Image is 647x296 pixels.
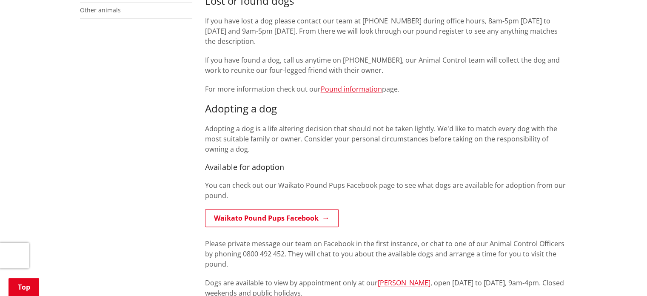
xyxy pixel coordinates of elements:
[378,278,430,287] a: [PERSON_NAME]
[205,124,567,154] p: Adopting a dog is a life altering decision that should not be taken lightly. We'd like to match e...
[205,228,567,269] p: Please private message our team on Facebook in the first instance, or chat to one of our Animal C...
[9,278,39,296] a: Top
[205,180,567,201] p: You can check out our Waikato Pound Pups Facebook page to see what dogs are available for adoptio...
[205,55,567,75] p: If you have found a dog, call us anytime on [PHONE_NUMBER], our Animal Control team will collect ...
[205,209,339,227] a: Waikato Pound Pups Facebook
[608,260,638,291] iframe: Messenger Launcher
[205,103,567,115] h3: Adopting a dog
[205,163,567,172] h4: Available for adoption
[205,84,567,94] p: For more information check out our page.
[205,16,567,46] p: If you have lost a dog please contact our team at [PHONE_NUMBER] during office hours, 8am-5pm [DA...
[80,6,121,14] a: Other animals
[321,84,382,94] a: Pound information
